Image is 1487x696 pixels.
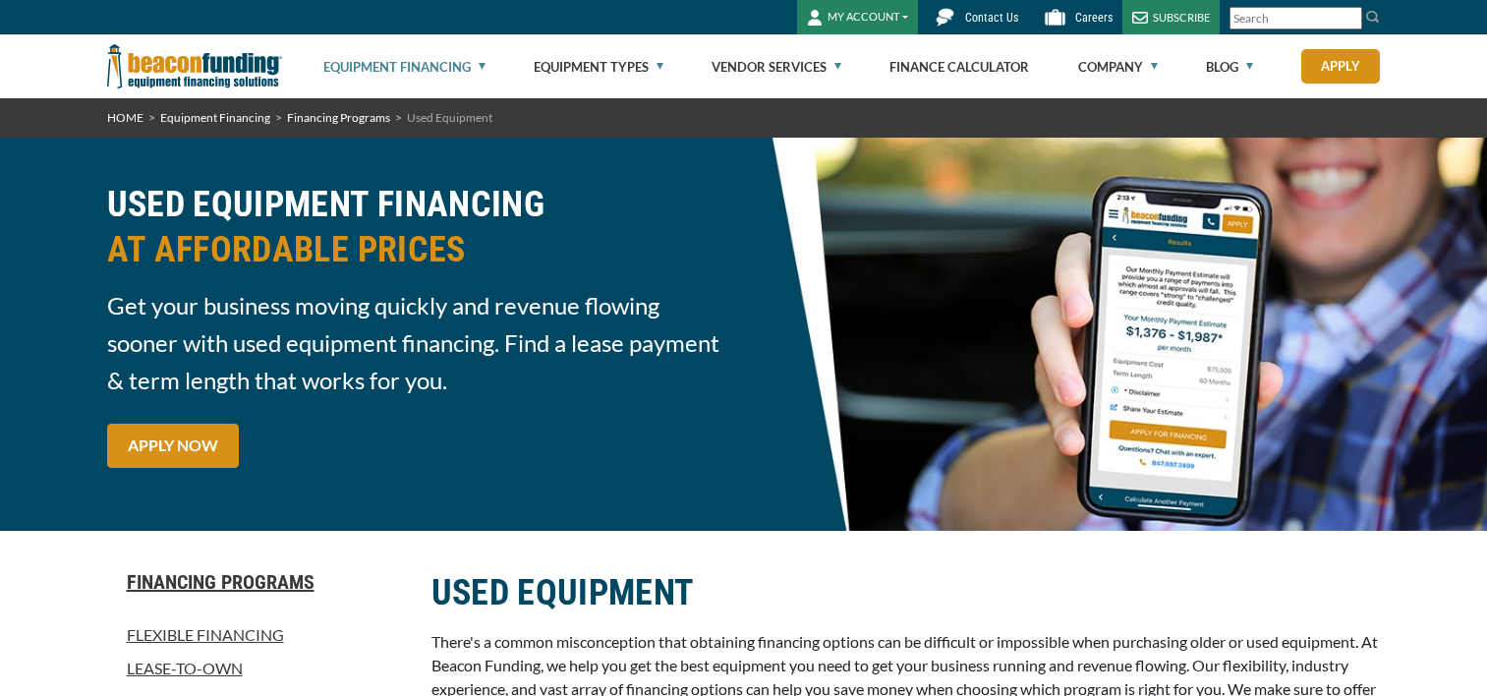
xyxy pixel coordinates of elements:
[1301,49,1380,84] a: Apply
[1342,11,1357,27] a: Clear search text
[889,35,1029,98] a: Finance Calculator
[107,287,732,399] span: Get your business moving quickly and revenue flowing sooner with used equipment financing. Find a...
[712,35,841,98] a: Vendor Services
[107,227,732,272] span: AT AFFORDABLE PRICES
[431,570,1381,615] h2: USED EQUIPMENT
[107,570,408,594] a: Financing Programs
[107,182,732,272] h2: USED EQUIPMENT FINANCING
[107,424,239,468] a: APPLY NOW
[534,35,663,98] a: Equipment Types
[160,110,270,125] a: Equipment Financing
[1075,11,1113,25] span: Careers
[323,35,486,98] a: Equipment Financing
[107,657,408,680] a: Lease-To-Own
[287,110,390,125] a: Financing Programs
[1365,9,1381,25] img: Search
[965,11,1018,25] span: Contact Us
[1078,35,1158,98] a: Company
[107,110,143,125] a: HOME
[107,34,282,98] img: Beacon Funding Corporation logo
[407,110,492,125] span: Used Equipment
[1230,7,1362,29] input: Search
[1206,35,1253,98] a: Blog
[107,623,408,647] a: Flexible Financing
